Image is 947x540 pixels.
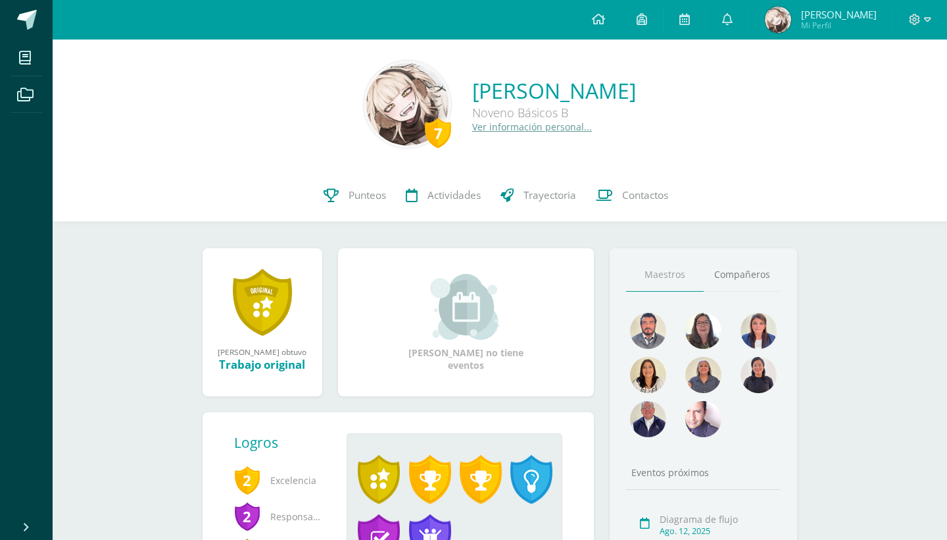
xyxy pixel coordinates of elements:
img: event_small.png [430,274,502,340]
div: Trabajo original [216,357,309,372]
div: Ago. 12, 2025 [660,526,777,537]
a: Trayectoria [491,169,586,222]
div: Eventos próximos [626,466,781,479]
span: Mi Perfil [801,20,877,31]
img: aefa6dbabf641819c41d1760b7b82962.png [741,313,777,349]
img: 07deca5ba059dadc87c3e2af257f9071.png [765,7,791,33]
a: [PERSON_NAME] [472,76,636,105]
img: a8e8556f48ef469a8de4653df9219ae6.png [685,401,721,437]
div: [PERSON_NAME] obtuvo [216,346,309,357]
span: [PERSON_NAME] [801,8,877,21]
img: 1f74a4951a62331669366e0e775be052.png [366,63,449,146]
img: 8f3bf19539481b212b8ab3c0cdc72ac6.png [685,357,721,393]
a: Maestros [626,258,704,292]
div: 7 [425,118,451,148]
span: Responsabilidad [234,499,326,535]
div: [PERSON_NAME] no tiene eventos [400,274,531,371]
a: Ver información personal... [472,121,592,133]
div: Diagrama de flujo [660,513,777,526]
span: Trayectoria [523,188,576,202]
a: Punteos [314,169,396,222]
span: Actividades [427,188,481,202]
img: a4871f238fc6f9e1d7ed418e21754428.png [685,313,721,349]
a: Contactos [586,169,678,222]
span: 2 [234,465,260,495]
div: Logros [234,433,337,452]
img: 63c37c47648096a584fdd476f5e72774.png [630,401,666,437]
img: bd51737d0f7db0a37ff170fbd9075162.png [630,313,666,349]
span: 2 [234,501,260,531]
a: Compañeros [704,258,781,292]
span: Punteos [349,188,386,202]
span: Contactos [622,188,668,202]
span: Excelencia [234,462,326,499]
img: 876c69fb502899f7a2bc55a9ba2fa0e7.png [630,357,666,393]
img: 041e67bb1815648f1c28e9f895bf2be1.png [741,357,777,393]
a: Actividades [396,169,491,222]
div: Noveno Básicos B [472,105,636,121]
